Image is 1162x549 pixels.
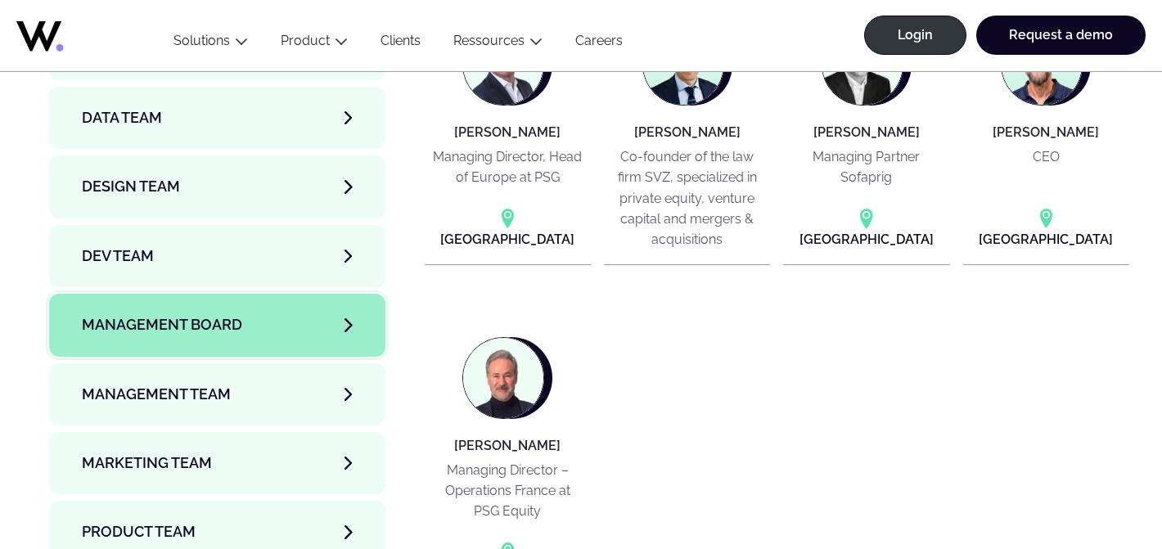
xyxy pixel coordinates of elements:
[976,16,1146,55] a: Request a demo
[82,245,154,268] span: Dev team
[634,125,741,140] h4: [PERSON_NAME]
[813,125,920,140] h4: [PERSON_NAME]
[1054,441,1139,526] iframe: Chatbot
[264,33,364,55] button: Product
[559,33,639,55] a: Careers
[437,33,559,55] button: Ressources
[82,313,242,336] span: Management Board
[431,146,584,188] p: Managing Director, Head of Europe at PSG
[440,229,574,250] p: [GEOGRAPHIC_DATA]
[82,383,231,406] span: Management Team
[799,229,934,250] p: [GEOGRAPHIC_DATA]
[454,125,561,140] h4: [PERSON_NAME]
[463,338,543,418] img: Quentin JONAS
[1033,146,1060,167] p: CEO
[82,452,212,475] span: Marketing Team
[157,33,264,55] button: Solutions
[364,33,437,55] a: Clients
[82,520,196,543] span: Product team
[82,175,180,198] span: Design team
[610,146,763,250] p: Co-founder of the law firm SVZ, specialized in private equity, venture capital and mergers & acqu...
[790,146,943,188] p: Managing Partner Sofaprig
[454,439,561,453] h4: [PERSON_NAME]
[82,106,162,129] span: Data team
[864,16,966,55] a: Login
[281,33,330,48] a: Product
[453,33,525,48] a: Ressources
[431,460,584,522] p: Managing Director – Operations France at PSG Equity
[979,229,1113,250] p: [GEOGRAPHIC_DATA]
[993,125,1099,140] h4: [PERSON_NAME]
